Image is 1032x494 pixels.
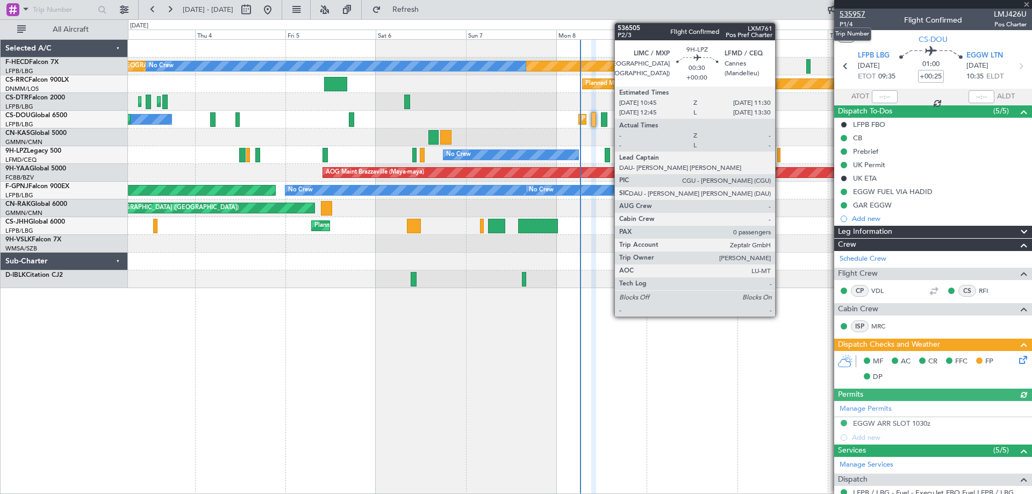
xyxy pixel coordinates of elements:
span: ALDT [997,91,1015,102]
div: CP [851,285,869,297]
span: ETOT [858,71,876,82]
div: Add new [852,214,1027,223]
div: Fri 5 [285,30,376,39]
span: CN-RAK [5,201,31,207]
a: LFPB/LBG [5,191,33,199]
a: WMSA/SZB [5,245,37,253]
a: CS-DTRFalcon 2000 [5,95,65,101]
span: FP [985,356,993,367]
span: DP [873,372,883,383]
span: Services [838,445,866,457]
span: F-HECD [5,59,29,66]
span: CS-DOU [919,34,948,45]
span: 9H-VSLK [5,237,32,243]
span: MF [873,356,883,367]
div: Planned Maint [GEOGRAPHIC_DATA] ([GEOGRAPHIC_DATA]) [582,111,751,127]
span: Cabin Crew [838,303,878,316]
span: CS-RRC [5,77,28,83]
span: Flight Crew [838,268,878,280]
span: 01:00 [922,59,940,70]
span: 9H-YAA [5,166,30,172]
span: CS-DOU [5,112,31,119]
div: Wed 10 [737,30,828,39]
a: CN-KASGlobal 5000 [5,130,67,137]
span: ELDT [986,71,1004,82]
div: Thu 4 [195,30,285,39]
span: (5/5) [993,105,1009,117]
a: FCBB/BZV [5,174,34,182]
span: Crew [838,239,856,251]
a: LFPB/LBG [5,120,33,128]
span: LFPB LBG [858,51,890,61]
div: Sun 7 [466,30,556,39]
a: Manage Services [840,460,893,470]
a: RFI [979,286,1003,296]
a: CS-JHHGlobal 6000 [5,219,65,225]
span: 10:35 [966,71,984,82]
span: (5/5) [993,445,1009,456]
div: ISP [851,320,869,332]
div: No Crew [529,182,554,198]
a: 9H-VSLKFalcon 7X [5,237,61,243]
span: ATOT [851,91,869,102]
div: Unplanned Maint [GEOGRAPHIC_DATA] ([GEOGRAPHIC_DATA]) [62,200,239,216]
span: F-GPNJ [5,183,28,190]
a: F-HECDFalcon 7X [5,59,59,66]
a: CS-DOUGlobal 6500 [5,112,67,119]
div: Planned Maint [GEOGRAPHIC_DATA] ([GEOGRAPHIC_DATA]) [585,76,755,92]
a: D-IBLKCitation CJ2 [5,272,63,278]
a: 9H-LPZLegacy 500 [5,148,61,154]
span: [DATE] - [DATE] [183,5,233,15]
input: Trip Number [33,2,95,18]
span: Dispatch [838,474,868,486]
span: Pos Charter [994,20,1027,29]
a: GMMN/CMN [5,138,42,146]
div: Planned Maint [GEOGRAPHIC_DATA] ([GEOGRAPHIC_DATA]) [130,111,299,127]
span: LMJ426U [994,9,1027,20]
a: GMMN/CMN [5,209,42,217]
a: LFPB/LBG [5,67,33,75]
button: All Aircraft [12,21,117,38]
a: VDL [871,286,895,296]
a: LFPB/LBG [5,227,33,235]
a: CN-RAKGlobal 6000 [5,201,67,207]
div: Trip Number [833,27,871,41]
div: Tue 9 [647,30,737,39]
div: LFPB FBO [853,120,885,129]
a: F-GPNJFalcon 900EX [5,183,69,190]
a: LFPB/LBG [5,103,33,111]
div: UK ETA [853,174,877,183]
div: Wed 3 [104,30,195,39]
span: FFC [955,356,967,367]
span: CS-DTR [5,95,28,101]
span: Dispatch To-Dos [838,105,892,118]
span: Dispatch Checks and Weather [838,339,940,351]
span: Leg Information [838,226,892,238]
a: MRC [871,321,895,331]
div: No Crew [149,58,174,74]
div: Prebrief [853,147,878,156]
span: D-IBLK [5,272,26,278]
div: CS [958,285,976,297]
div: CB [853,133,862,142]
div: AOG Maint Brazzaville (Maya-maya) [326,164,424,181]
div: No Crew [288,182,313,198]
a: CS-RRCFalcon 900LX [5,77,69,83]
div: Flight Confirmed [904,15,962,26]
div: Planned Maint [GEOGRAPHIC_DATA] ([GEOGRAPHIC_DATA]) [314,218,484,234]
div: Unplanned Maint [GEOGRAPHIC_DATA] ([GEOGRAPHIC_DATA] Intl) [709,218,897,234]
span: CS-JHH [5,219,28,225]
button: Refresh [367,1,432,18]
a: Schedule Crew [840,254,886,264]
div: UK Permit [853,160,885,169]
div: EGGW FUEL VIA HADID [853,187,933,196]
span: 535957 [840,9,865,20]
span: EGGW LTN [966,51,1003,61]
span: Refresh [383,6,428,13]
div: No Crew [446,147,471,163]
span: CR [928,356,937,367]
span: AC [901,356,911,367]
span: [DATE] [858,61,880,71]
div: Mon 8 [556,30,647,39]
a: LFMD/CEQ [5,156,37,164]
